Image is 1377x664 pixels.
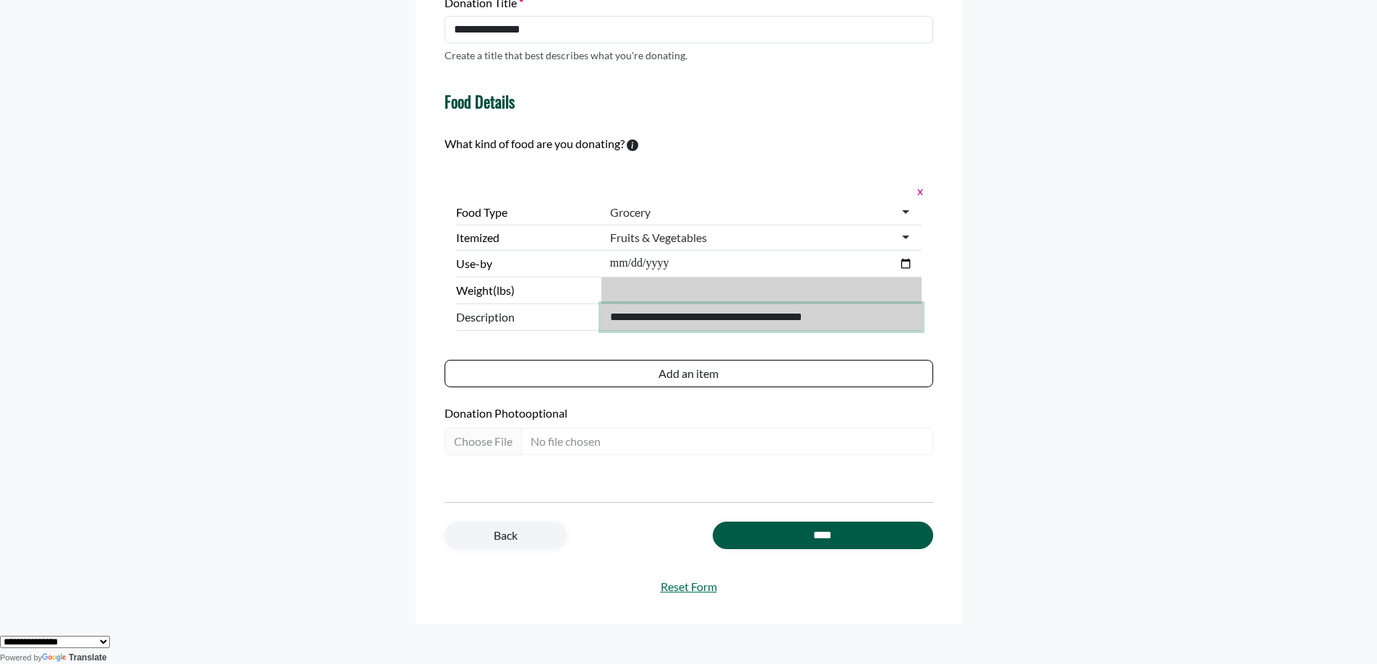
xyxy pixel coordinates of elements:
[445,48,687,63] p: Create a title that best describes what you're donating.
[456,282,596,299] label: Weight
[445,92,515,111] h4: Food Details
[627,139,638,151] svg: To calculate environmental impacts, we follow the Food Loss + Waste Protocol
[526,406,567,420] span: optional
[610,205,651,220] div: Grocery
[42,653,69,663] img: Google Translate
[456,309,596,326] span: Description
[445,578,933,595] a: Reset Form
[493,283,515,297] span: (lbs)
[445,405,933,422] label: Donation Photo
[445,522,567,549] a: Back
[445,135,625,152] label: What kind of food are you donating?
[456,204,596,221] label: Food Type
[610,230,707,245] div: Fruits & Vegetables
[445,360,933,387] button: Add an item
[456,229,596,246] label: Itemized
[456,255,596,272] label: Use-by
[42,652,107,663] a: Translate
[913,181,922,200] button: x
